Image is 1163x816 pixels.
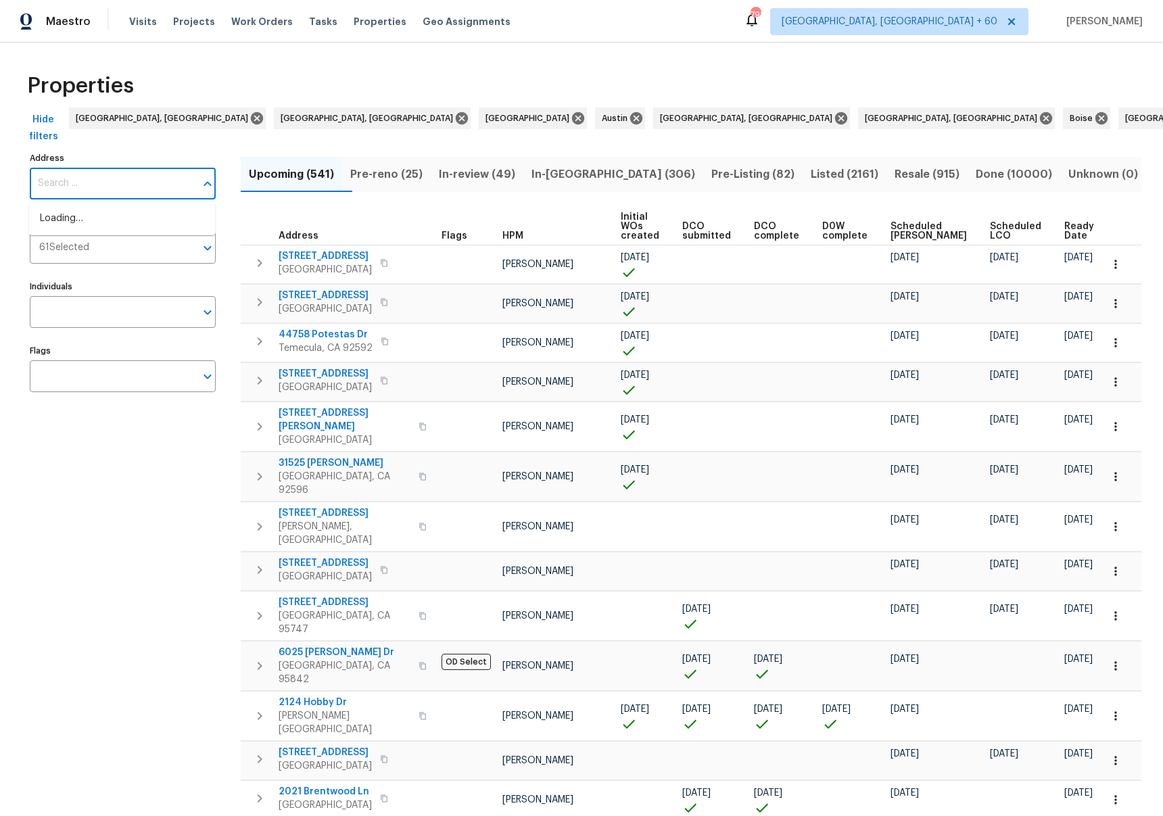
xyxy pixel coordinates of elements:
[442,654,491,670] span: OD Select
[279,746,372,759] span: [STREET_ADDRESS]
[531,165,695,184] span: In-[GEOGRAPHIC_DATA] (306)
[891,515,919,525] span: [DATE]
[279,328,373,341] span: 44758 Potestas Dr
[198,174,217,193] button: Close
[1064,515,1093,525] span: [DATE]
[990,515,1018,525] span: [DATE]
[279,341,373,355] span: Temecula, CA 92592
[621,253,649,262] span: [DATE]
[502,661,573,671] span: [PERSON_NAME]
[891,222,967,241] span: Scheduled [PERSON_NAME]
[822,222,868,241] span: D0W complete
[279,381,372,394] span: [GEOGRAPHIC_DATA]
[279,231,318,241] span: Address
[1064,654,1093,664] span: [DATE]
[1064,370,1093,380] span: [DATE]
[621,331,649,341] span: [DATE]
[621,212,659,241] span: Initial WOs created
[858,107,1055,129] div: [GEOGRAPHIC_DATA], [GEOGRAPHIC_DATA]
[990,370,1018,380] span: [DATE]
[439,165,515,184] span: In-review (49)
[279,570,372,583] span: [GEOGRAPHIC_DATA]
[354,15,406,28] span: Properties
[502,711,573,721] span: [PERSON_NAME]
[621,465,649,475] span: [DATE]
[990,222,1041,241] span: Scheduled LCO
[891,604,919,614] span: [DATE]
[423,15,511,28] span: Geo Assignments
[30,347,216,355] label: Flags
[865,112,1043,125] span: [GEOGRAPHIC_DATA], [GEOGRAPHIC_DATA]
[22,107,65,149] button: Hide filters
[279,302,372,316] span: [GEOGRAPHIC_DATA]
[309,17,337,26] span: Tasks
[29,202,215,235] div: Loading…
[660,112,838,125] span: [GEOGRAPHIC_DATA], [GEOGRAPHIC_DATA]
[279,659,410,686] span: [GEOGRAPHIC_DATA], CA 95842
[502,611,573,621] span: [PERSON_NAME]
[682,788,711,798] span: [DATE]
[782,15,997,28] span: [GEOGRAPHIC_DATA], [GEOGRAPHIC_DATA] + 60
[502,377,573,387] span: [PERSON_NAME]
[811,165,878,184] span: Listed (2161)
[822,704,851,714] span: [DATE]
[279,696,410,709] span: 2124 Hobby Dr
[350,165,423,184] span: Pre-reno (25)
[502,422,573,431] span: [PERSON_NAME]
[711,165,794,184] span: Pre-Listing (82)
[30,168,195,199] input: Search ...
[682,222,731,241] span: DCO submitted
[173,15,215,28] span: Projects
[754,654,782,664] span: [DATE]
[198,303,217,322] button: Open
[1064,604,1093,614] span: [DATE]
[69,107,266,129] div: [GEOGRAPHIC_DATA], [GEOGRAPHIC_DATA]
[279,785,372,798] span: 2021 Brentwood Ln
[502,299,573,308] span: [PERSON_NAME]
[279,289,372,302] span: [STREET_ADDRESS]
[1064,704,1093,714] span: [DATE]
[502,231,523,241] span: HPM
[1070,112,1098,125] span: Boise
[891,465,919,475] span: [DATE]
[891,331,919,341] span: [DATE]
[751,8,760,22] div: 791
[279,406,410,433] span: [STREET_ADDRESS][PERSON_NAME]
[891,292,919,302] span: [DATE]
[198,367,217,386] button: Open
[442,231,467,241] span: Flags
[502,472,573,481] span: [PERSON_NAME]
[1068,165,1138,184] span: Unknown (0)
[279,520,410,547] span: [PERSON_NAME], [GEOGRAPHIC_DATA]
[502,522,573,531] span: [PERSON_NAME]
[990,465,1018,475] span: [DATE]
[891,370,919,380] span: [DATE]
[249,165,334,184] span: Upcoming (541)
[231,15,293,28] span: Work Orders
[502,756,573,765] span: [PERSON_NAME]
[279,646,410,659] span: 6025 [PERSON_NAME] Dr
[1064,415,1093,425] span: [DATE]
[281,112,458,125] span: [GEOGRAPHIC_DATA], [GEOGRAPHIC_DATA]
[1061,15,1143,28] span: [PERSON_NAME]
[653,107,850,129] div: [GEOGRAPHIC_DATA], [GEOGRAPHIC_DATA]
[976,165,1052,184] span: Done (10000)
[1064,788,1093,798] span: [DATE]
[682,704,711,714] span: [DATE]
[990,253,1018,262] span: [DATE]
[198,239,217,258] button: Open
[682,604,711,614] span: [DATE]
[621,292,649,302] span: [DATE]
[279,798,372,812] span: [GEOGRAPHIC_DATA]
[279,249,372,263] span: [STREET_ADDRESS]
[279,609,410,636] span: [GEOGRAPHIC_DATA], CA 95747
[990,292,1018,302] span: [DATE]
[1064,331,1093,341] span: [DATE]
[891,415,919,425] span: [DATE]
[279,263,372,277] span: [GEOGRAPHIC_DATA]
[502,260,573,269] span: [PERSON_NAME]
[279,456,410,470] span: 31525 [PERSON_NAME]
[990,604,1018,614] span: [DATE]
[754,788,782,798] span: [DATE]
[279,759,372,773] span: [GEOGRAPHIC_DATA]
